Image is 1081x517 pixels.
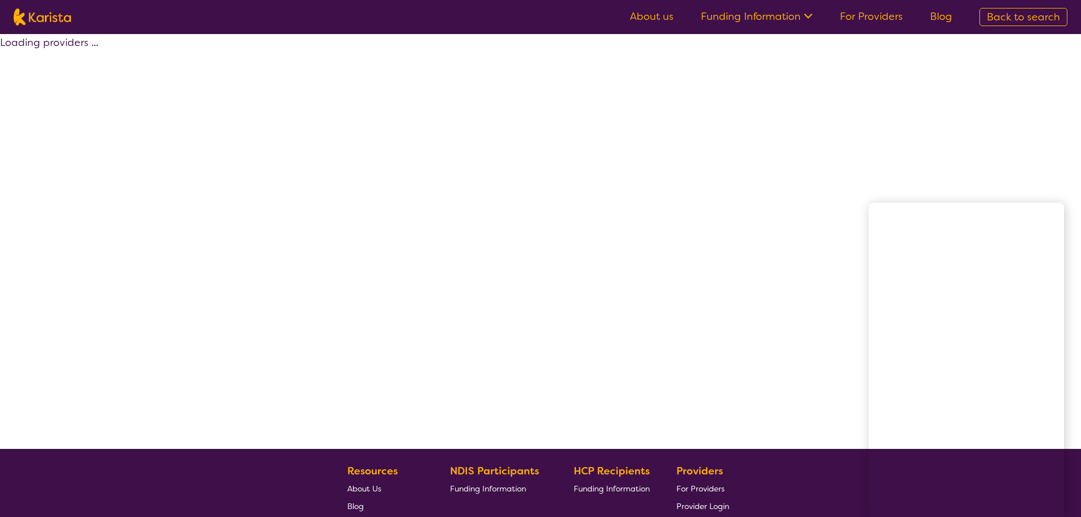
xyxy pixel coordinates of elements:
[574,480,650,497] a: Funding Information
[930,10,952,23] a: Blog
[676,464,723,478] b: Providers
[676,497,729,515] a: Provider Login
[347,480,423,497] a: About Us
[840,10,903,23] a: For Providers
[574,464,650,478] b: HCP Recipients
[14,9,71,26] img: Karista logo
[450,464,539,478] b: NDIS Participants
[450,480,548,497] a: Funding Information
[450,484,526,494] span: Funding Information
[676,480,729,497] a: For Providers
[574,484,650,494] span: Funding Information
[347,464,398,478] b: Resources
[701,10,813,23] a: Funding Information
[676,484,725,494] span: For Providers
[347,484,381,494] span: About Us
[347,501,364,511] span: Blog
[347,497,423,515] a: Blog
[869,203,1064,517] iframe: Chat Window
[979,8,1067,26] a: Back to search
[630,10,674,23] a: About us
[987,10,1060,24] span: Back to search
[676,501,729,511] span: Provider Login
